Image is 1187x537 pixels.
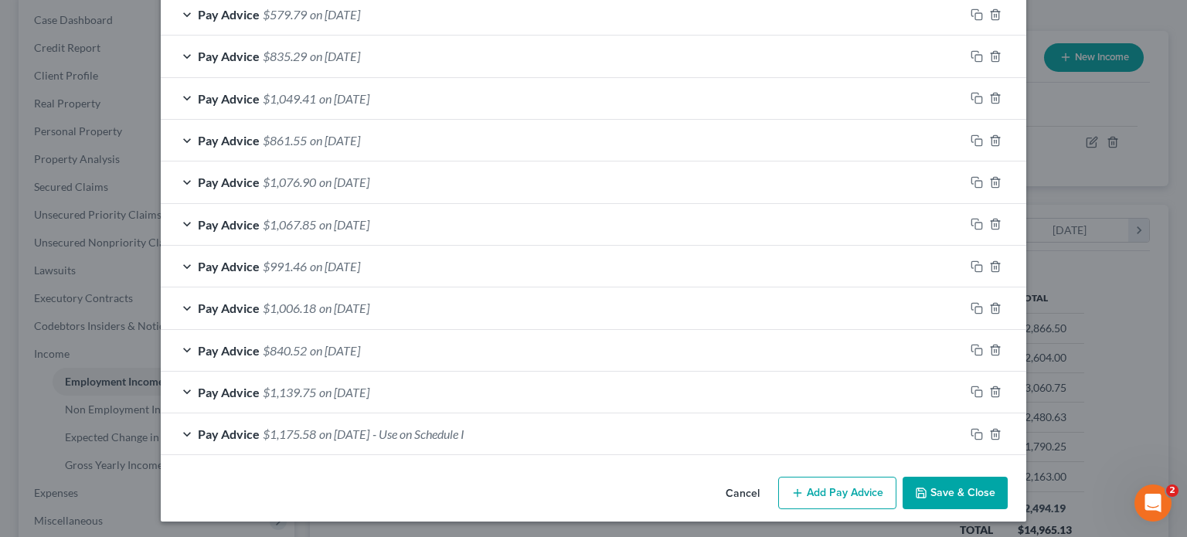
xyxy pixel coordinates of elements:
[198,175,260,189] span: Pay Advice
[263,343,307,358] span: $840.52
[198,301,260,315] span: Pay Advice
[319,175,369,189] span: on [DATE]
[198,385,260,399] span: Pay Advice
[198,91,260,106] span: Pay Advice
[310,49,360,63] span: on [DATE]
[1166,484,1178,497] span: 2
[198,259,260,274] span: Pay Advice
[263,133,307,148] span: $861.55
[319,301,369,315] span: on [DATE]
[1134,484,1172,522] iframe: Intercom live chat
[903,477,1008,509] button: Save & Close
[198,427,260,441] span: Pay Advice
[310,7,360,22] span: on [DATE]
[263,175,316,189] span: $1,076.90
[263,7,307,22] span: $579.79
[263,217,316,232] span: $1,067.85
[713,478,772,509] button: Cancel
[263,301,316,315] span: $1,006.18
[263,385,316,399] span: $1,139.75
[263,91,316,106] span: $1,049.41
[310,259,360,274] span: on [DATE]
[198,49,260,63] span: Pay Advice
[319,91,369,106] span: on [DATE]
[198,7,260,22] span: Pay Advice
[310,133,360,148] span: on [DATE]
[319,385,369,399] span: on [DATE]
[263,427,316,441] span: $1,175.58
[310,343,360,358] span: on [DATE]
[263,49,307,63] span: $835.29
[198,133,260,148] span: Pay Advice
[319,217,369,232] span: on [DATE]
[198,217,260,232] span: Pay Advice
[198,343,260,358] span: Pay Advice
[372,427,464,441] span: - Use on Schedule I
[263,259,307,274] span: $991.46
[319,427,369,441] span: on [DATE]
[778,477,896,509] button: Add Pay Advice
